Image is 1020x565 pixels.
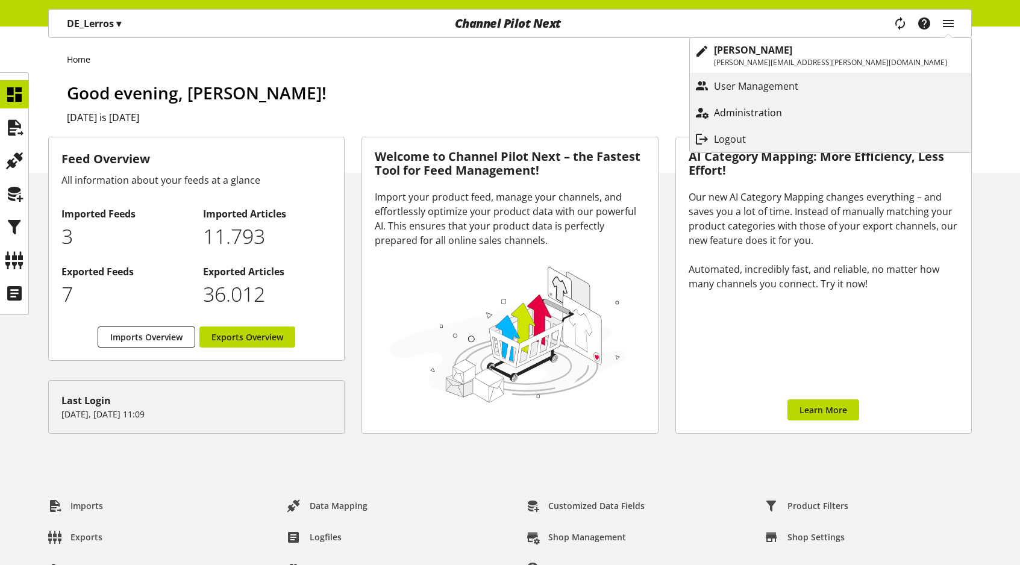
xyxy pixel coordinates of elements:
[714,43,792,57] b: [PERSON_NAME]
[516,495,654,517] a: Customized Data Fields
[278,526,351,548] a: Logfiles
[61,408,331,420] p: [DATE], [DATE] 11:09
[548,531,626,543] span: Shop Management
[98,326,195,348] a: Imports Overview
[690,102,971,123] a: Administration
[39,495,113,517] a: Imports
[67,16,121,31] p: DE_Lerros
[48,9,972,38] nav: main navigation
[689,190,959,291] div: Our new AI Category Mapping changes everything – and saves you a lot of time. Instead of manually...
[61,221,190,252] p: 3
[799,404,847,416] span: Learn More
[787,499,848,512] span: Product Filters
[203,279,332,310] p: 36012
[714,57,947,68] p: [PERSON_NAME][EMAIL_ADDRESS][PERSON_NAME][DOMAIN_NAME]
[787,399,859,420] a: Learn More
[690,75,971,97] a: User Management
[714,132,770,146] p: Logout
[70,531,102,543] span: Exports
[211,331,283,343] span: Exports Overview
[61,150,331,168] h3: Feed Overview
[787,531,845,543] span: Shop Settings
[516,526,636,548] a: Shop Management
[67,110,972,125] h2: [DATE] is [DATE]
[714,79,822,93] p: User Management
[690,38,971,73] a: [PERSON_NAME][PERSON_NAME][EMAIL_ADDRESS][PERSON_NAME][DOMAIN_NAME]
[61,207,190,221] h2: Imported Feeds
[689,150,959,177] h3: AI Category Mapping: More Efficiency, Less Effort!
[375,150,645,177] h3: Welcome to Channel Pilot Next – the Fastest Tool for Feed Management!
[310,531,342,543] span: Logfiles
[116,17,121,30] span: ▾
[714,105,806,120] p: Administration
[548,499,645,512] span: Customized Data Fields
[310,499,368,512] span: Data Mapping
[61,173,331,187] div: All information about your feeds at a glance
[61,264,190,279] h2: Exported Feeds
[199,326,295,348] a: Exports Overview
[203,221,332,252] p: 11793
[61,393,331,408] div: Last Login
[110,331,183,343] span: Imports Overview
[61,279,190,310] p: 7
[756,495,858,517] a: Product Filters
[203,264,332,279] h2: Exported Articles
[387,263,630,405] img: 78e1b9dcff1e8392d83655fcfc870417.svg
[375,190,645,248] div: Import your product feed, manage your channels, and effortlessly optimize your product data with ...
[203,207,332,221] h2: Imported Articles
[67,81,327,104] span: Good evening, [PERSON_NAME]!
[70,499,103,512] span: Imports
[39,526,112,548] a: Exports
[278,495,377,517] a: Data Mapping
[756,526,854,548] a: Shop Settings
